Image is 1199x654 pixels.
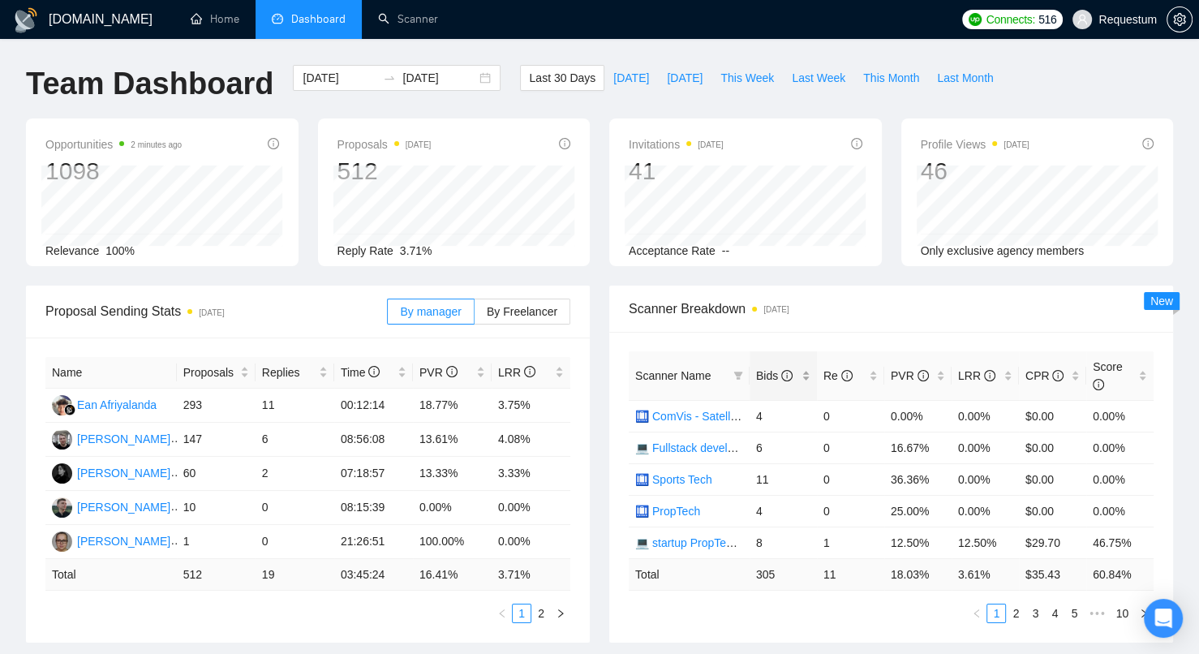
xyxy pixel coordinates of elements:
span: info-circle [984,370,995,381]
a: setting [1167,13,1193,26]
td: 12.50% [884,527,952,558]
span: info-circle [1142,138,1154,149]
div: [PERSON_NAME] [77,498,170,516]
a: searchScanner [378,12,438,26]
span: info-circle [1093,379,1104,390]
td: 6 [256,423,334,457]
li: 2 [531,604,551,623]
td: 11 [750,463,817,495]
a: AK[PERSON_NAME] [52,466,170,479]
div: [PERSON_NAME] [77,532,170,550]
td: 0.00% [413,491,492,525]
a: homeHome [191,12,239,26]
td: 0.00% [1086,463,1154,495]
span: dashboard [272,13,283,24]
td: 60 [177,457,256,491]
h1: Team Dashboard [26,65,273,103]
td: 293 [177,389,256,423]
li: 2 [1006,604,1025,623]
td: 0.00% [492,525,570,559]
span: PVR [891,369,929,382]
button: This Week [711,65,783,91]
td: 18.77% [413,389,492,423]
span: Dashboard [291,12,346,26]
td: 16.67% [884,432,952,463]
td: 2 [256,457,334,491]
button: This Month [854,65,928,91]
td: 6 [750,432,817,463]
img: AK [52,463,72,484]
a: 10 [1111,605,1133,622]
a: 3 [1026,605,1044,622]
a: 2 [532,605,550,622]
span: [DATE] [667,69,703,87]
span: Acceptance Rate [629,244,716,257]
li: Previous Page [967,604,986,623]
td: $0.00 [1019,400,1086,432]
td: 08:15:39 [334,491,413,525]
span: left [972,609,982,618]
span: By manager [400,305,461,318]
span: filter [730,364,746,388]
td: 13.61% [413,423,492,457]
span: LRR [958,369,995,382]
td: 19 [256,559,334,591]
div: [PERSON_NAME] [77,430,170,448]
time: [DATE] [763,305,789,314]
span: Profile Views [921,135,1029,154]
td: 147 [177,423,256,457]
button: right [1134,604,1154,623]
span: PVR [419,366,458,379]
span: info-circle [1052,370,1064,381]
td: Total [45,559,177,591]
td: 00:12:14 [334,389,413,423]
span: [DATE] [613,69,649,87]
td: 0.00% [952,495,1019,527]
td: Total [629,558,750,590]
a: AS[PERSON_NAME] [52,500,170,513]
img: AS [52,497,72,518]
td: 0.00% [884,400,952,432]
span: This Month [863,69,919,87]
td: 4.08% [492,423,570,457]
time: [DATE] [698,140,723,149]
button: Last 30 Days [520,65,604,91]
span: Last 30 Days [529,69,595,87]
td: 16.41 % [413,559,492,591]
span: Invitations [629,135,724,154]
div: Ean Afriyalanda [77,396,157,414]
li: Next Page [551,604,570,623]
li: 5 [1064,604,1084,623]
td: 0.00% [952,432,1019,463]
span: By Freelancer [487,305,557,318]
span: -- [722,244,729,257]
span: Proposal Sending Stats [45,301,387,321]
div: 1098 [45,156,182,187]
span: info-circle [918,370,929,381]
button: [DATE] [604,65,658,91]
td: 11 [256,389,334,423]
li: 10 [1110,604,1134,623]
th: Proposals [177,357,256,389]
button: left [967,604,986,623]
td: 4 [750,495,817,527]
span: info-circle [524,366,535,377]
span: info-circle [559,138,570,149]
input: End date [402,69,476,87]
span: Scanner Breakdown [629,299,1154,319]
td: 11 [817,558,884,590]
td: 8 [750,527,817,558]
img: upwork-logo.png [969,13,982,26]
td: 46.75% [1086,527,1154,558]
li: 3 [1025,604,1045,623]
td: 1 [177,525,256,559]
a: 2 [1007,605,1025,622]
button: Last Month [928,65,1002,91]
span: 100% [105,244,135,257]
td: 0.00% [492,491,570,525]
a: 🛄 ComVis - Satellite Imagery Analysis [635,410,832,423]
span: info-circle [446,366,458,377]
span: Re [823,369,853,382]
td: 0.00% [952,400,1019,432]
td: 305 [750,558,817,590]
